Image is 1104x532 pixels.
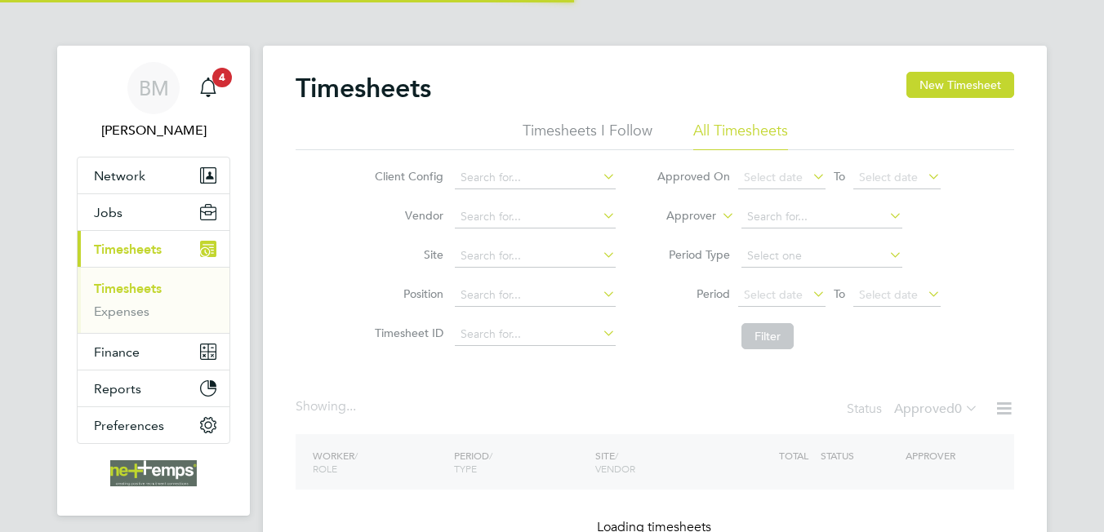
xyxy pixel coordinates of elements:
label: Vendor [370,208,443,223]
label: Approved On [657,169,730,184]
span: Finance [94,344,140,360]
input: Search for... [455,323,616,346]
input: Search for... [455,245,616,268]
li: Timesheets I Follow [523,121,652,150]
button: Preferences [78,407,229,443]
span: Timesheets [94,242,162,257]
label: Timesheet ID [370,326,443,340]
a: Timesheets [94,281,162,296]
input: Search for... [455,284,616,307]
label: Period [657,286,730,301]
span: Preferences [94,418,164,433]
a: BM[PERSON_NAME] [77,62,230,140]
span: To [829,283,850,304]
label: Approved [894,401,978,417]
span: Select date [859,170,918,184]
input: Search for... [741,206,902,228]
button: Finance [78,334,229,370]
span: Select date [744,170,803,184]
input: Search for... [455,206,616,228]
img: net-temps-logo-retina.png [110,460,197,486]
span: 4 [212,68,232,87]
span: Network [94,168,145,184]
a: Expenses [94,304,149,319]
div: Timesheets [78,267,229,333]
span: 0 [955,401,962,417]
span: Select date [859,287,918,302]
input: Search for... [455,166,616,189]
button: Jobs [78,194,229,230]
div: Status [847,398,982,421]
h2: Timesheets [296,72,431,104]
span: To [829,166,850,187]
span: Brooke Morley [77,121,230,140]
input: Select one [741,245,902,268]
li: All Timesheets [693,121,788,150]
button: Filter [741,323,794,349]
button: Timesheets [78,231,229,267]
label: Position [370,286,443,301]
label: Client Config [370,169,443,184]
span: Select date [744,287,803,302]
a: 4 [192,62,225,114]
nav: Main navigation [57,46,250,516]
span: ... [346,398,356,415]
label: Site [370,247,443,262]
span: Jobs [94,205,122,220]
label: Period Type [657,247,730,262]
label: Approver [643,208,716,224]
span: BM [139,78,169,99]
div: Showing [296,398,359,415]
button: Network [78,157,229,193]
span: Reports [94,381,141,397]
button: New Timesheet [906,72,1014,98]
a: Go to home page [77,460,230,486]
button: Reports [78,370,229,406]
